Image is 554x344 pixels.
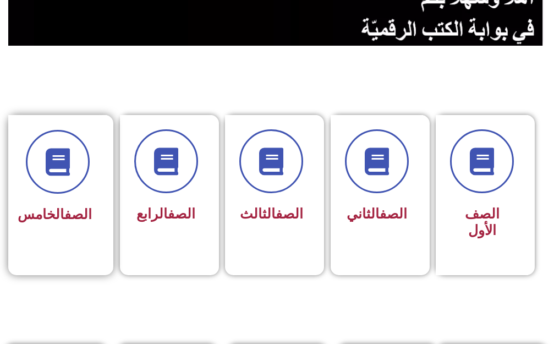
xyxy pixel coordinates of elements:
span: الصف الأول [465,206,500,238]
span: الثاني [347,206,407,222]
a: الصف [64,206,92,222]
span: الرابع [136,206,195,222]
a: الصف [276,206,303,222]
span: الثالث [240,206,303,222]
a: الصف [380,206,407,222]
span: الخامس [18,206,92,222]
a: الصف [168,206,195,222]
